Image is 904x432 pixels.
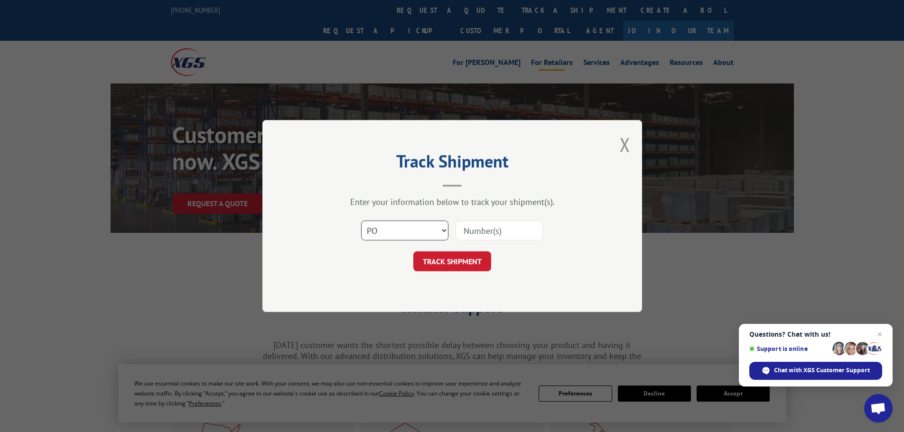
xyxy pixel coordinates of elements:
span: Questions? Chat with us! [749,331,882,338]
button: Close modal [620,132,630,157]
input: Number(s) [456,221,543,240]
h2: Track Shipment [310,155,595,173]
button: TRACK SHIPMENT [413,251,491,271]
span: Chat with XGS Customer Support [774,366,870,375]
div: Enter your information below to track your shipment(s). [310,196,595,207]
span: Support is online [749,345,829,352]
span: Close chat [874,329,885,340]
div: Open chat [864,394,893,423]
div: Chat with XGS Customer Support [749,362,882,380]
